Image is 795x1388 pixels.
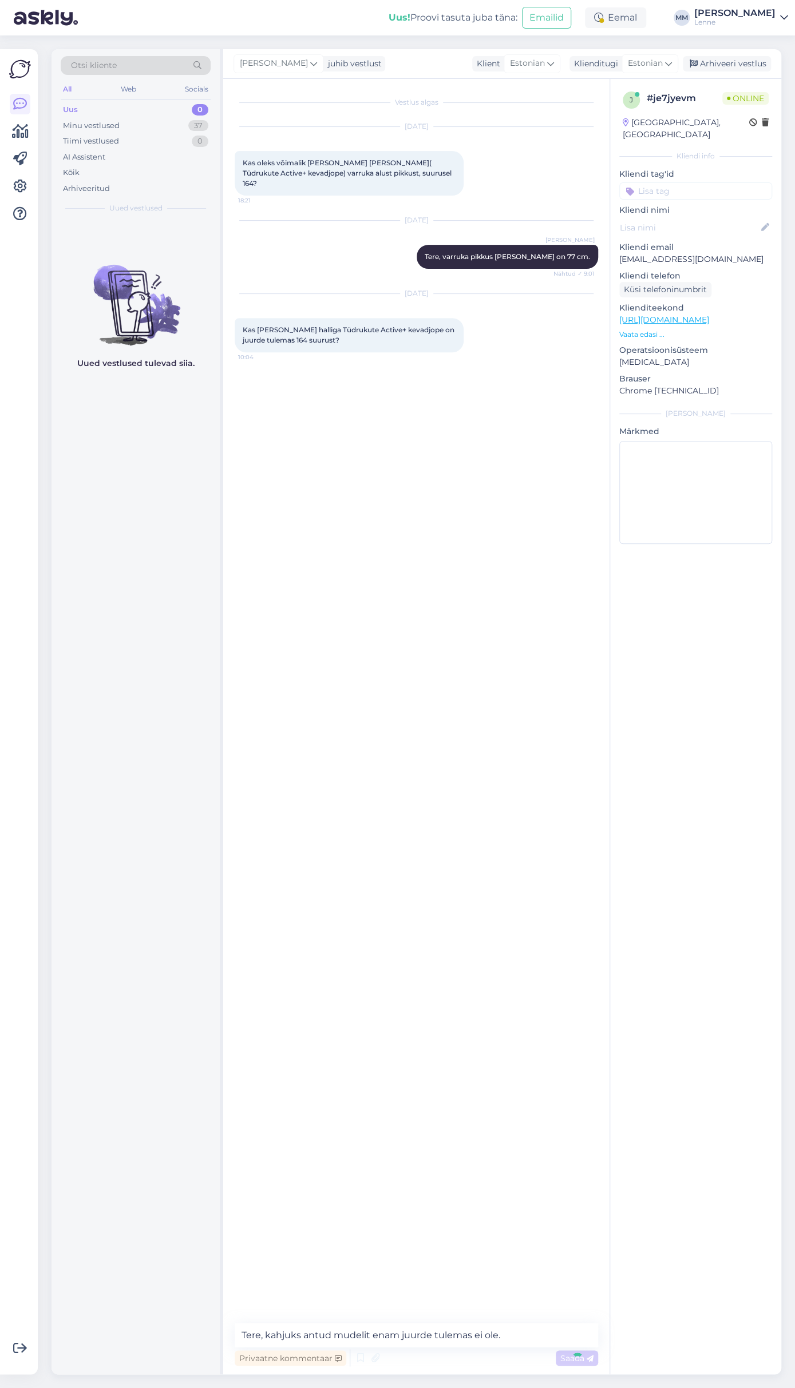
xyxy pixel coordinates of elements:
div: [PERSON_NAME] [694,9,776,18]
p: Chrome [TECHNICAL_ID] [619,385,772,397]
div: 0 [192,104,208,116]
img: No chats [52,244,220,347]
p: Kliendi nimi [619,204,772,216]
span: Estonian [628,57,663,70]
div: [DATE] [235,288,598,299]
p: Klienditeekond [619,302,772,314]
p: Uued vestlused tulevad siia. [77,357,195,369]
span: Kas oleks võimalik [PERSON_NAME] [PERSON_NAME]( Tüdrukute Active+ kevadjope) varruka alust pikkus... [243,158,453,188]
span: [PERSON_NAME] [545,236,595,244]
p: Vaata edasi ... [619,329,772,340]
span: Online [722,92,769,105]
input: Lisa nimi [620,221,759,234]
div: Klienditugi [569,58,618,70]
p: Kliendi telefon [619,270,772,282]
div: juhib vestlust [323,58,382,70]
button: Emailid [522,7,571,29]
div: Klient [472,58,500,70]
span: Tere, varruka pikkus [PERSON_NAME] on 77 cm. [425,252,590,261]
p: Brauser [619,373,772,385]
span: 18:21 [238,196,281,205]
span: Kas [PERSON_NAME] halliga Tüdrukute Active+ kevadjope on juurde tulemas 164 suurust? [243,325,456,344]
div: Küsi telefoninumbrit [619,282,711,297]
p: Kliendi email [619,241,772,253]
div: 0 [192,136,208,147]
div: # je7jyevm [647,92,722,105]
input: Lisa tag [619,182,772,200]
div: Kliendi info [619,151,772,161]
div: AI Assistent [63,152,105,163]
div: Minu vestlused [63,120,120,132]
a: [URL][DOMAIN_NAME] [619,315,709,325]
span: Otsi kliente [71,59,117,71]
div: [PERSON_NAME] [619,408,772,419]
div: Tiimi vestlused [63,136,119,147]
div: Lenne [694,18,776,27]
span: [PERSON_NAME] [240,57,308,70]
div: Kõik [63,167,80,178]
div: Socials [183,82,211,97]
p: [EMAIL_ADDRESS][DOMAIN_NAME] [619,253,772,265]
span: Uued vestlused [109,203,163,213]
img: Askly Logo [9,58,31,80]
p: [MEDICAL_DATA] [619,356,772,368]
a: [PERSON_NAME]Lenne [694,9,788,27]
div: Arhiveeri vestlus [683,56,771,71]
div: All [61,82,74,97]
div: Arhiveeritud [63,183,110,194]
b: Uus! [389,12,410,23]
div: [DATE] [235,121,598,132]
div: Eemal [585,7,646,28]
p: Kliendi tag'id [619,168,772,180]
span: j [630,96,633,104]
span: 10:04 [238,353,281,361]
span: Nähtud ✓ 9:01 [552,269,595,278]
div: MM [674,10,690,26]
p: Operatsioonisüsteem [619,344,772,356]
div: Proovi tasuta juba täna: [389,11,517,25]
div: 37 [188,120,208,132]
p: Märkmed [619,425,772,438]
div: [DATE] [235,215,598,225]
div: Uus [63,104,78,116]
span: Estonian [510,57,545,70]
div: Web [118,82,139,97]
div: Vestlus algas [235,97,598,108]
div: [GEOGRAPHIC_DATA], [GEOGRAPHIC_DATA] [623,117,749,141]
